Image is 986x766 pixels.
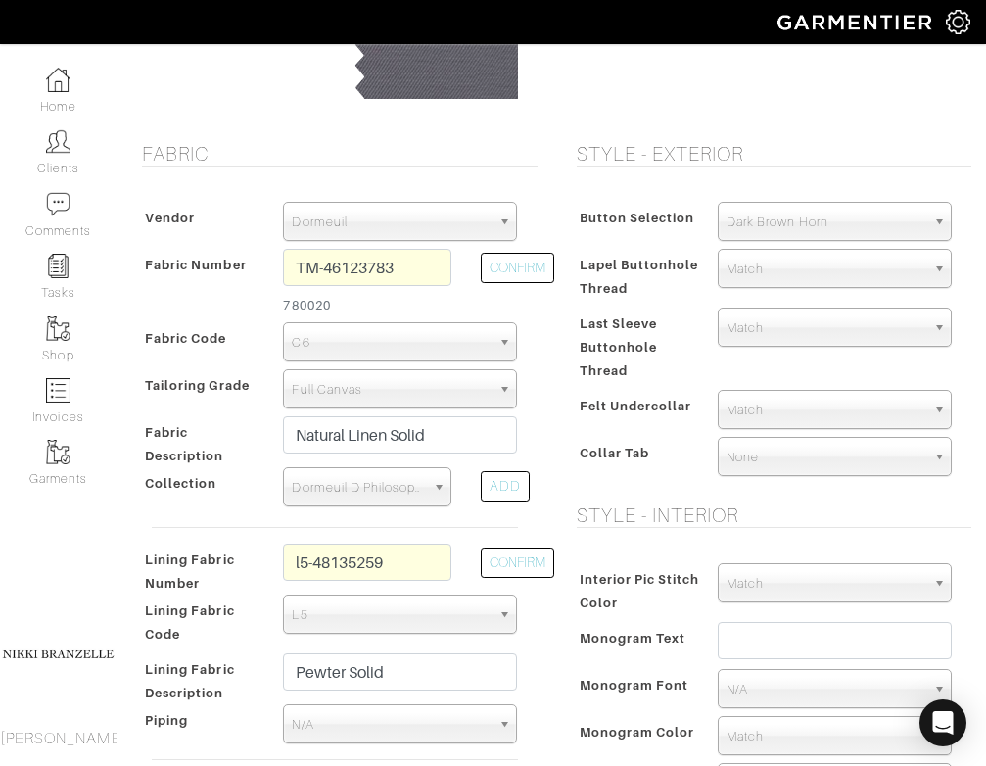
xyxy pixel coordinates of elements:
img: clients-icon-6bae9207a08558b7cb47a8932f037763ab4055f8c8b6bfacd5dc20c3e0201464.png [46,129,70,154]
h5: Style - Exterior [577,142,972,166]
img: garmentier-logo-header-white-b43fb05a5012e4ada735d5af1a66efaba907eab6374d6393d1fbf88cb4ef424d.png [768,5,946,39]
h5: Style - Interior [577,503,972,527]
span: Lining Fabric Number [145,546,235,598]
span: Lining Fabric Code [145,597,235,648]
span: Piping [145,706,188,735]
span: Match [727,391,925,430]
div: Open Intercom Messenger [919,699,966,746]
span: Felt Undercollar [580,392,692,420]
img: garments-icon-b7da505a4dc4fd61783c78ac3ca0ef83fa9d6f193b1c9dc38574b1d14d53ca28.png [46,440,70,464]
span: Monogram Text [580,624,686,652]
span: Dormeuil [292,203,491,242]
span: Match [727,250,925,289]
span: Lapel Buttonhole Thread [580,251,699,303]
img: garments-icon-b7da505a4dc4fd61783c78ac3ca0ef83fa9d6f193b1c9dc38574b1d14d53ca28.png [46,316,70,341]
span: Collar Tab [580,439,650,467]
div: ADD [481,471,530,502]
img: gear-icon-white-bd11855cb880d31180b6d7d6211b90ccbf57a29d726f0c71d8c61bd08dd39cc2.png [946,10,970,34]
img: orders-icon-0abe47150d42831381b5fb84f609e132dff9fe21cb692f30cb5eec754e2cba89.png [46,378,70,403]
span: N/A [727,670,925,709]
span: Button Selection [580,204,695,232]
span: Match [727,564,925,603]
span: Lining Fabric Description [145,655,235,707]
span: Interior Pic Stitch Color [580,565,700,617]
span: Monogram Color [580,718,695,746]
span: N/A [292,705,491,744]
small: 780020 [283,296,451,314]
span: Dark Brown Horn [727,203,925,242]
img: comment-icon-a0a6a9ef722e966f86d9cbdc48e553b5cf19dbc54f86b18d962a5391bc8f6eb6.png [46,192,70,216]
span: Fabric Description [145,418,224,470]
img: reminder-icon-8004d30b9f0a5d33ae49ab947aed9ed385cf756f9e5892f1edd6e32f2345188e.png [46,254,70,278]
img: dashboard-icon-dbcd8f5a0b271acd01030246c82b418ddd0df26cd7fceb0bd07c9910d44c42f6.png [46,68,70,92]
span: C6 [292,323,491,362]
span: Last Sleeve Buttonhole Thread [580,310,658,385]
span: Full Canvas [292,370,491,409]
span: Tailoring Grade [145,371,250,400]
span: Collection [145,469,217,498]
span: Dormeuil D Philosophy 458 V24082 [292,468,425,507]
span: Fabric Number [145,251,247,279]
span: Vendor [145,204,195,232]
button: CONFIRM [481,253,554,283]
button: CONFIRM [481,548,554,578]
span: None [727,438,925,477]
span: Match [727,309,925,348]
span: Fabric Code [145,324,227,353]
h5: Fabric [142,142,538,166]
span: L5 [292,596,491,635]
span: Match [727,717,925,756]
span: Monogram Font [580,671,689,699]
